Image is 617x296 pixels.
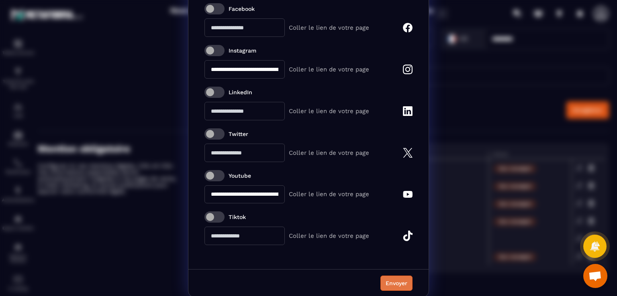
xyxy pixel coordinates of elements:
img: twitter-w.8b702ac4.svg [403,148,413,158]
p: Coller le lien de votre page [289,107,369,115]
p: Coller le lien de votre page [289,149,369,156]
p: Coller le lien de votre page [289,191,369,198]
a: Ouvrir le chat [583,264,607,288]
img: fb-small-w.b3ce3e1f.svg [403,23,413,32]
p: Facebook [229,6,255,12]
div: Envoyer [386,279,407,287]
img: tiktok-w.1849bf46.svg [403,231,413,241]
img: linkedin-small-w.c67d805a.svg [403,106,413,116]
button: Envoyer [380,276,413,291]
p: Twitter [229,131,248,137]
p: Tiktok [229,214,246,220]
p: Instagram [229,47,256,54]
p: Coller le lien de votre page [289,66,369,73]
p: Coller le lien de votre page [289,24,369,31]
img: instagram-w.03fc5997.svg [403,65,413,74]
p: Youtube [229,172,251,179]
p: LinkedIn [229,89,252,95]
img: youtube-w.d4699799.svg [403,191,413,198]
p: Coller le lien de votre page [289,232,369,239]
